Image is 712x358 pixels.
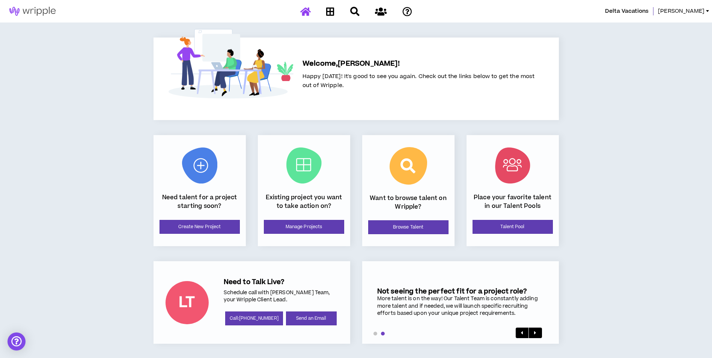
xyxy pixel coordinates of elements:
a: Talent Pool [473,220,553,234]
a: Browse Talent [368,220,449,234]
a: Call:[PHONE_NUMBER] [225,311,283,325]
span: Delta Vacations [605,7,649,15]
div: Open Intercom Messenger [8,332,26,350]
h5: Need to Talk Live? [224,278,338,286]
p: Schedule call with [PERSON_NAME] Team, your Wripple Client Lead. [224,289,338,304]
img: Talent Pool [495,147,530,184]
p: Place your favorite talent in our Talent Pools [473,193,553,210]
div: Lauren-Bridget T. [166,281,209,324]
span: Happy [DATE]! It's good to see you again. Check out the links below to get the most out of Wripple. [303,72,535,89]
div: LT [179,295,196,310]
a: Manage Projects [264,220,344,234]
p: Want to browse talent on Wripple? [368,194,449,211]
h5: Welcome, [PERSON_NAME] ! [303,59,535,69]
a: Create New Project [160,220,240,234]
p: Need talent for a project starting soon? [160,193,240,210]
p: Existing project you want to take action on? [264,193,344,210]
div: More talent is on the way! Our Talent Team is constantly adding more talent and if needed, we wil... [377,295,544,317]
a: Send an Email [286,311,337,325]
img: Current Projects [286,147,322,184]
span: [PERSON_NAME] [658,7,704,15]
img: New Project [182,147,217,184]
h5: Not seeing the perfect fit for a project role? [377,287,544,295]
